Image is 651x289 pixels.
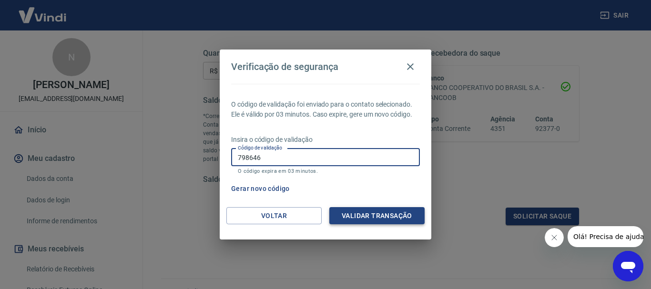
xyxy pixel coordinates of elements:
[238,168,413,174] p: O código expira em 03 minutos.
[227,180,294,198] button: Gerar novo código
[613,251,643,281] iframe: Botão para abrir a janela de mensagens
[545,228,564,247] iframe: Fechar mensagem
[238,144,282,151] label: Código de validação
[231,135,420,145] p: Insira o código de validação
[6,7,80,14] span: Olá! Precisa de ajuda?
[231,100,420,120] p: O código de validação foi enviado para o contato selecionado. Ele é válido por 03 minutos. Caso e...
[568,226,643,247] iframe: Mensagem da empresa
[231,61,338,72] h4: Verificação de segurança
[226,207,322,225] button: Voltar
[329,207,425,225] button: Validar transação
